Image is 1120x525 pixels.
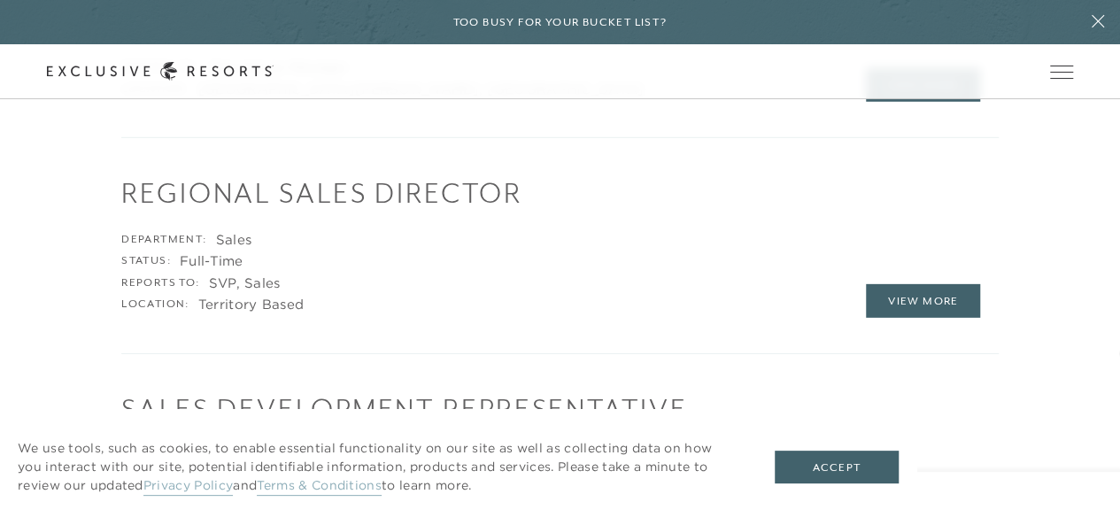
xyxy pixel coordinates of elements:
a: Terms & Conditions [257,477,382,496]
div: Sales [216,231,252,249]
p: We use tools, such as cookies, to enable essential functionality on our site as well as collectin... [18,439,739,495]
h1: Sales Development Representative [121,390,999,428]
div: Reports to: [121,274,199,292]
a: View More [866,284,981,318]
div: Location: [121,296,189,313]
h1: Regional Sales Director [121,174,999,212]
a: Privacy Policy [143,477,233,496]
h6: Too busy for your bucket list? [453,14,668,31]
div: Full-Time [180,252,243,270]
div: SVP, Sales [209,274,281,292]
button: Accept [775,451,899,484]
div: Department: [121,231,206,249]
div: Territory Based [198,296,305,313]
div: Status: [121,252,171,270]
button: Open navigation [1050,66,1073,78]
